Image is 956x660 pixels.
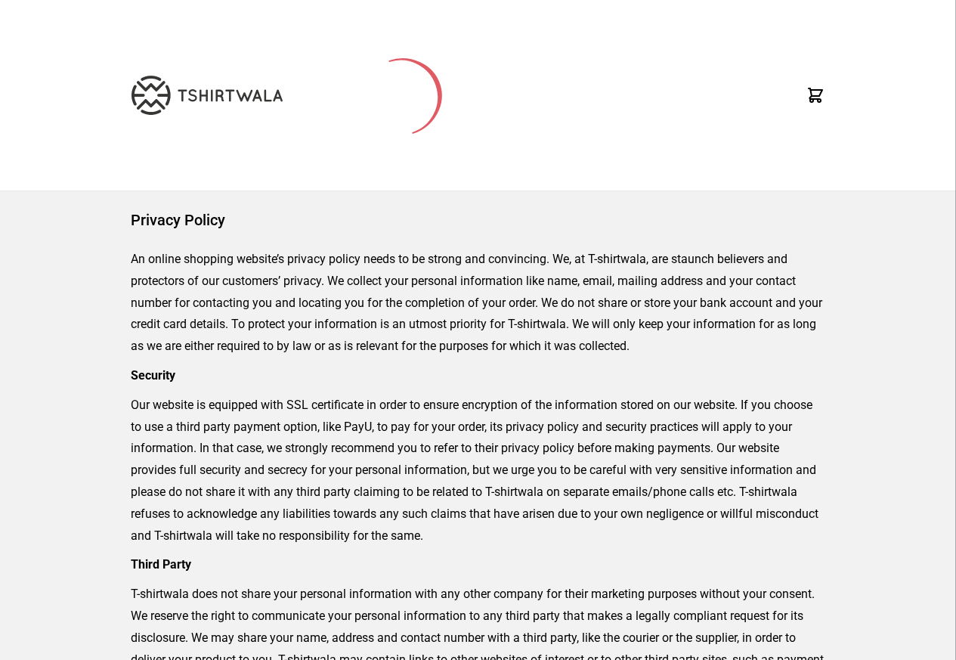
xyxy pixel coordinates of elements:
[131,368,175,383] strong: Security
[131,557,191,572] strong: Third Party
[131,249,825,358] p: An online shopping website’s privacy policy needs to be strong and convincing. We, at T-shirtwala...
[131,76,283,115] img: TW-LOGO-400-104.png
[131,395,825,547] p: Our website is equipped with SSL certificate in order to ensure encryption of the information sto...
[131,209,825,231] h1: Privacy Policy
